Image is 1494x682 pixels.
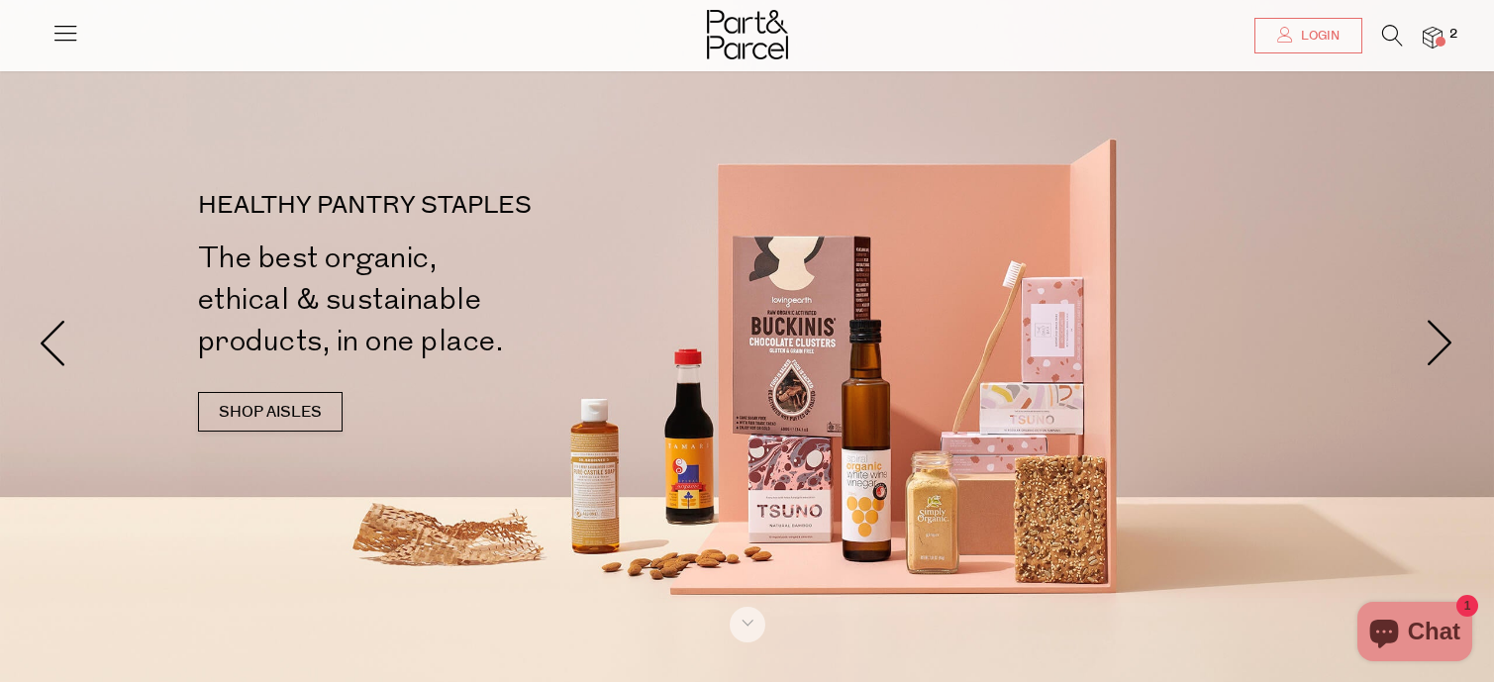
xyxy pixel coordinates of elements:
[1423,27,1443,48] a: 2
[198,194,755,218] p: HEALTHY PANTRY STAPLES
[198,238,755,362] h2: The best organic, ethical & sustainable products, in one place.
[1296,28,1340,45] span: Login
[707,10,788,59] img: Part&Parcel
[1254,18,1362,53] a: Login
[1351,602,1478,666] inbox-online-store-chat: Shopify online store chat
[198,392,343,432] a: SHOP AISLES
[1444,26,1462,44] span: 2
